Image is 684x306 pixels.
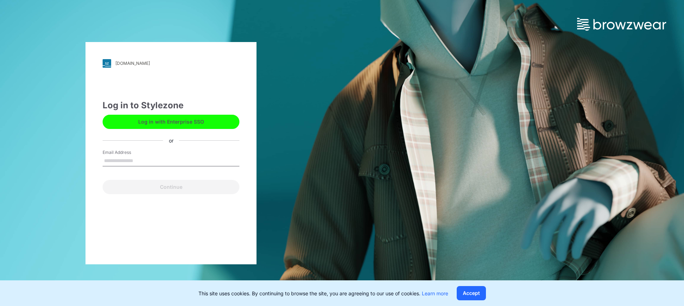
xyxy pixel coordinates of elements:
img: browzwear-logo.73288ffb.svg [577,18,666,31]
a: [DOMAIN_NAME] [103,59,239,68]
div: or [163,137,179,144]
div: [DOMAIN_NAME] [115,61,150,66]
div: Log in to Stylezone [103,99,239,112]
label: Email Address [103,149,152,156]
a: Learn more [422,290,448,296]
p: This site uses cookies. By continuing to browse the site, you are agreeing to our use of cookies. [198,290,448,297]
img: svg+xml;base64,PHN2ZyB3aWR0aD0iMjgiIGhlaWdodD0iMjgiIHZpZXdCb3g9IjAgMCAyOCAyOCIgZmlsbD0ibm9uZSIgeG... [103,59,111,68]
button: Accept [457,286,486,300]
button: Log in with Enterprise SSO [103,115,239,129]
